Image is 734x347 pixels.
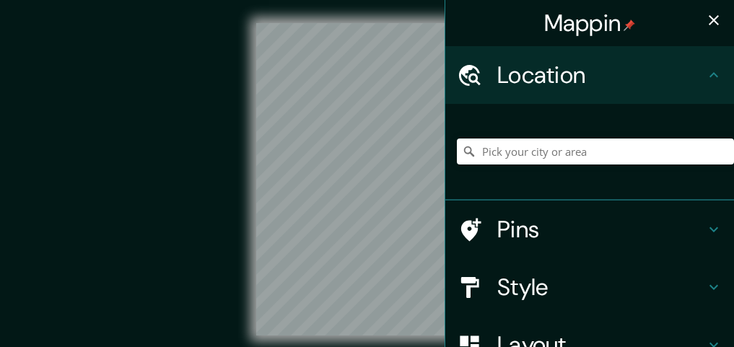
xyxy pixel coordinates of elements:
[624,19,635,31] img: pin-icon.png
[445,46,734,104] div: Location
[445,258,734,316] div: Style
[497,61,705,89] h4: Location
[497,215,705,244] h4: Pins
[544,9,636,38] h4: Mappin
[256,23,477,335] canvas: Map
[457,139,734,164] input: Pick your city or area
[445,201,734,258] div: Pins
[497,273,705,302] h4: Style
